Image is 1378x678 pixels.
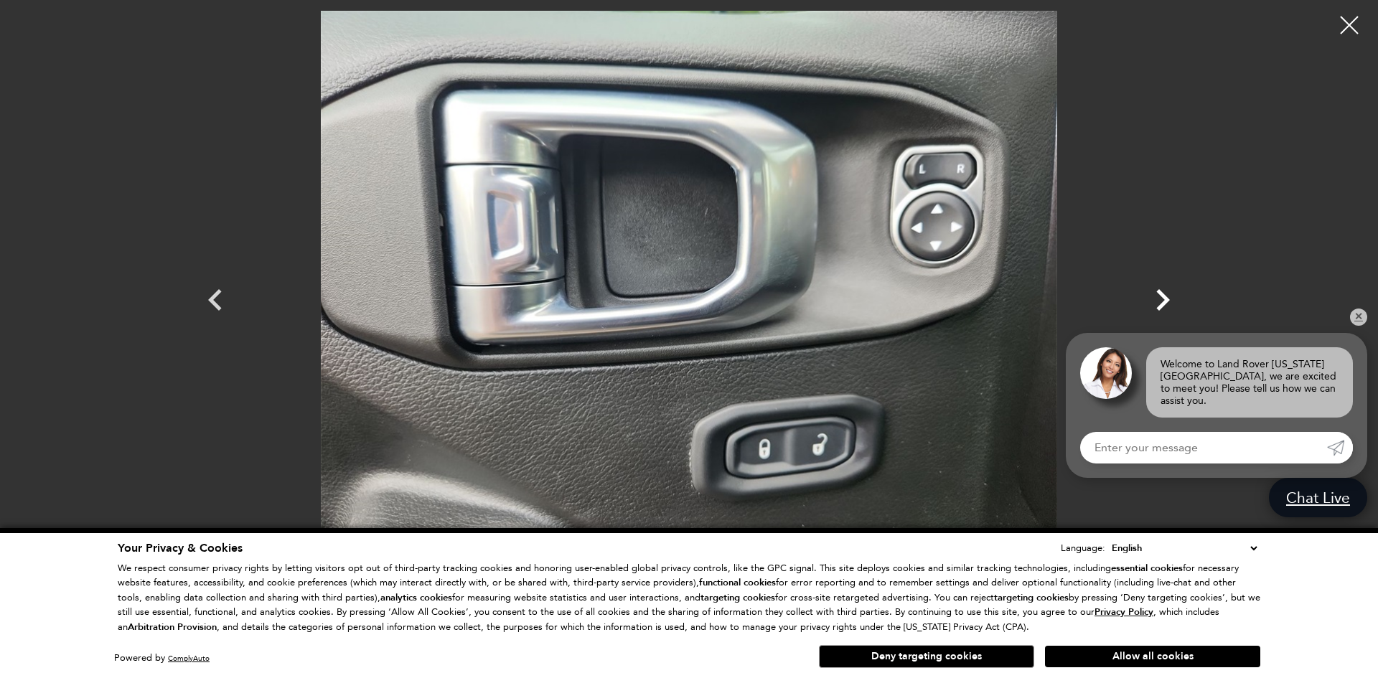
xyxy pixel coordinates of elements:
[1146,347,1353,418] div: Welcome to Land Rover [US_STATE][GEOGRAPHIC_DATA], we are excited to meet you! Please tell us how...
[1327,432,1353,463] a: Submit
[1045,646,1260,667] button: Allow all cookies
[1061,543,1105,552] div: Language:
[118,540,243,556] span: Your Privacy & Cookies
[1111,562,1183,575] strong: essential cookies
[118,561,1260,635] p: We respect consumer privacy rights by letting visitors opt out of third-party tracking cookies an...
[114,654,210,663] div: Powered by
[1095,606,1153,618] u: Privacy Policy
[380,591,452,604] strong: analytics cookies
[258,11,1120,563] img: Used 2022 Granite Crystal Metallic Clearcoat Jeep Mojave image 18
[819,645,1034,668] button: Deny targeting cookies
[128,621,217,634] strong: Arbitration Provision
[994,591,1069,604] strong: targeting cookies
[1108,540,1260,556] select: Language Select
[699,576,776,589] strong: functional cookies
[1279,488,1357,507] span: Chat Live
[1080,347,1132,399] img: Agent profile photo
[1141,271,1184,336] div: Next
[194,271,237,336] div: Previous
[168,654,210,663] a: ComplyAuto
[1269,478,1367,517] a: Chat Live
[700,591,775,604] strong: targeting cookies
[1080,432,1327,463] input: Enter your message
